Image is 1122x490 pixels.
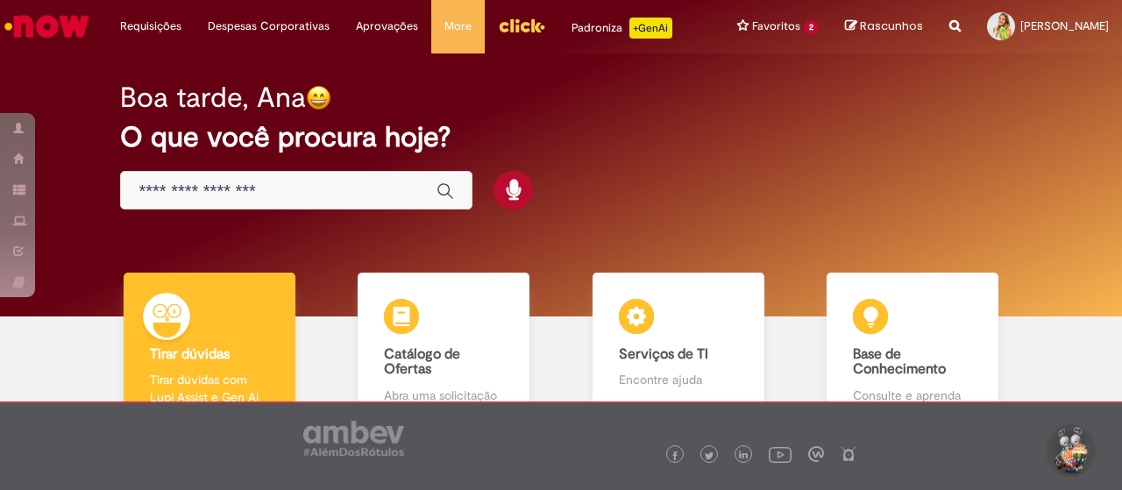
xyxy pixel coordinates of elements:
p: Encontre ajuda [619,371,738,388]
span: 2 [804,20,819,35]
img: logo_footer_ambev_rotulo_gray.png [303,421,404,456]
a: Serviços de TI Encontre ajuda [561,273,796,424]
img: ServiceNow [2,9,92,44]
img: logo_footer_twitter.png [705,451,714,460]
span: More [444,18,472,35]
span: Favoritos [752,18,800,35]
a: Tirar dúvidas Tirar dúvidas com Lupi Assist e Gen Ai [92,273,327,424]
a: Base de Conhecimento Consulte e aprenda [796,273,1031,424]
h2: Boa tarde, Ana [120,82,306,113]
p: Consulte e aprenda [853,387,972,404]
img: logo_footer_workplace.png [808,446,824,462]
a: Catálogo de Ofertas Abra uma solicitação [327,273,562,424]
span: Requisições [120,18,181,35]
b: Serviços de TI [619,345,708,363]
span: [PERSON_NAME] [1020,18,1109,33]
span: Despesas Corporativas [208,18,330,35]
img: click_logo_yellow_360x200.png [498,12,545,39]
h2: O que você procura hoje? [120,122,1001,153]
a: Rascunhos [845,18,923,35]
b: Tirar dúvidas [150,345,230,363]
img: happy-face.png [306,85,331,110]
img: logo_footer_naosei.png [841,446,856,462]
b: Catálogo de Ofertas [384,345,460,379]
img: logo_footer_youtube.png [769,443,792,465]
p: Tirar dúvidas com Lupi Assist e Gen Ai [150,371,269,406]
b: Base de Conhecimento [853,345,946,379]
p: Abra uma solicitação [384,387,503,404]
span: Aprovações [356,18,418,35]
img: logo_footer_linkedin.png [739,451,748,461]
button: Iniciar Conversa de Suporte [1043,424,1096,477]
div: Padroniza [572,18,672,39]
span: Rascunhos [860,18,923,34]
p: +GenAi [629,18,672,39]
img: logo_footer_facebook.png [671,451,679,460]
